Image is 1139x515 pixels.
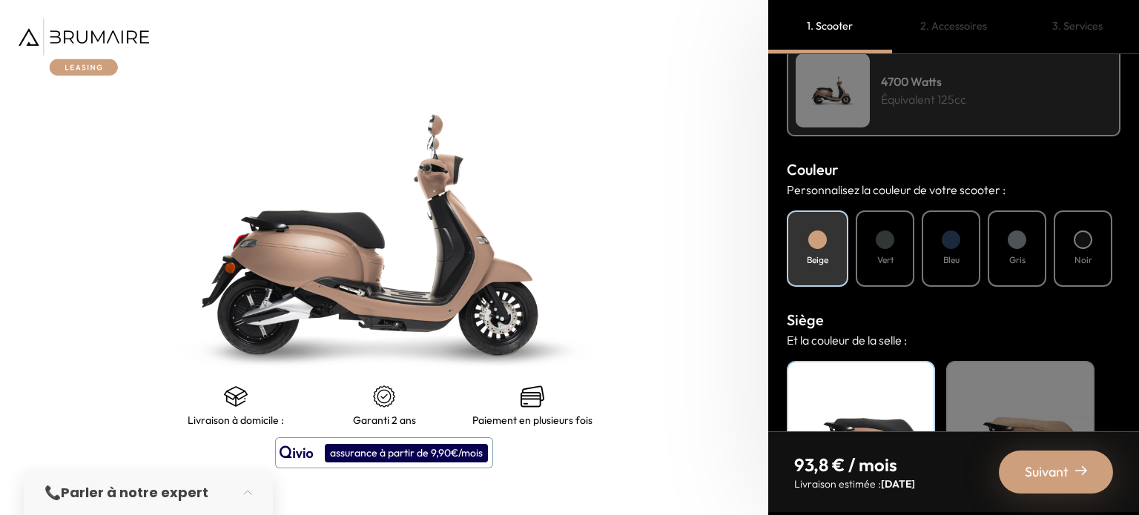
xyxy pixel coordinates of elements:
[224,385,248,408] img: shipping.png
[188,414,284,426] p: Livraison à domicile :
[787,181,1120,199] p: Personnalisez la couleur de votre scooter :
[275,437,493,468] button: assurance à partir de 9,90€/mois
[472,414,592,426] p: Paiement en plusieurs fois
[794,476,915,491] p: Livraison estimée :
[521,385,544,408] img: credit-cards.png
[881,73,966,90] h4: 4700 Watts
[796,53,870,127] img: Scooter Leasing
[796,370,926,389] h4: Noir
[955,370,1086,389] h4: Beige
[787,159,1120,181] h3: Couleur
[877,253,894,267] h4: Vert
[881,90,966,108] p: Équivalent 125cc
[1025,462,1069,482] span: Suivant
[325,444,488,462] div: assurance à partir de 9,90€/mois
[1009,253,1026,267] h4: Gris
[372,385,396,408] img: certificat-de-garantie.png
[280,444,314,462] img: logo qivio
[794,453,915,476] p: 93,8 € / mois
[787,331,1120,349] p: Et la couleur de la selle :
[353,414,416,426] p: Garanti 2 ans
[807,253,828,267] h4: Beige
[943,253,960,267] h4: Bleu
[881,477,915,491] span: [DATE]
[1074,253,1092,267] h4: Noir
[1075,465,1087,476] img: right-arrow-2.png
[19,19,149,76] img: Brumaire Leasing
[787,309,1120,331] h3: Siège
